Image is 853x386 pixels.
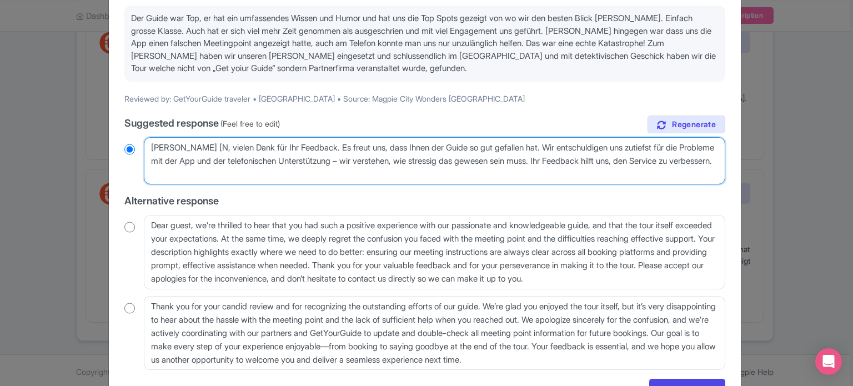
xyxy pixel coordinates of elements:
textarea: Thank you for your candid review and for recognizing the outstanding efforts of our guide. We’re ... [144,296,725,370]
a: Regenerate [648,116,725,134]
span: Alternative response [124,195,219,207]
div: Open Intercom Messenger [815,348,842,375]
span: Der Guide war Top, er hat ein umfassendes Wissen und Humor und hat uns die Top Spots gezeigt von ... [131,13,716,73]
span: Regenerate [672,119,716,130]
textarea: Dear GetYourGuide traveler, thank you very much for your positive feedback about our guide! We ar... [144,137,725,185]
span: Suggested response [124,117,219,129]
textarea: Dear guest, we’re thrilled to hear that you had such a positive experience with our passionate an... [144,215,725,289]
p: Reviewed by: GetYourGuide traveler • [GEOGRAPHIC_DATA] • Source: Magpie City Wonders [GEOGRAPHIC_... [124,93,725,104]
span: (Feel free to edit) [220,119,280,128]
